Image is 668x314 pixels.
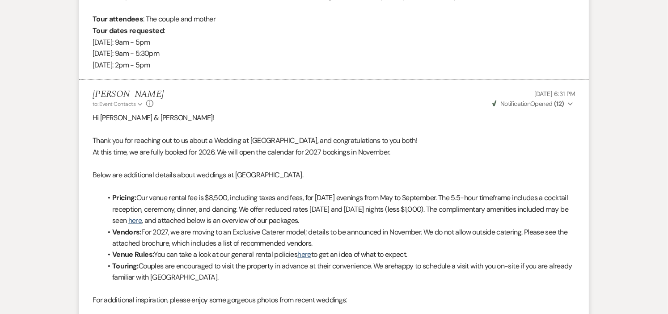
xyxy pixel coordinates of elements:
span: [DATE] 6:31 PM [534,90,575,98]
span: Couples are encouraged to visit the property in advance at their convenience. We are [139,262,394,271]
p: Thank you for reaching out to us about a Wedding at [GEOGRAPHIC_DATA], and congratulations to you... [93,135,575,147]
strong: ( 12 ) [554,100,564,108]
button: to: Event Contacts [93,100,144,108]
p: At this time, we are fully booked for 2026. We will open the calendar for 2027 bookings in November. [93,147,575,158]
p: Hi [PERSON_NAME] & [PERSON_NAME]! [93,112,575,124]
button: NotificationOpened (12) [491,99,575,109]
li: happy to schedule a visit with you on-site if you are already familiar with [GEOGRAPHIC_DATA]. [101,261,575,284]
li: You can take a look at our general rental policies to get an idea of what to expect. [101,249,575,261]
b: Tour dates requested [93,26,164,35]
span: nd attached below is an overview of our packages. [148,216,299,225]
span: to: Event Contacts [93,100,135,108]
span: Opened [492,100,565,108]
a: here [128,216,142,225]
strong: Touring: [112,262,139,271]
h5: [PERSON_NAME] [93,89,164,100]
strong: Venue Rules: [112,250,154,260]
strong: Pricing: [112,193,136,202]
p: For additional inspiration, please enjoy some gorgeous photos from recent weddings: [93,295,575,306]
li: Our venue rental fee is $8,500, including taxes and fees, for [DATE] evenings from May to Septemb... [101,192,575,226]
p: Below are additional details about weddings at [GEOGRAPHIC_DATA]. [93,169,575,181]
span: Notification [500,100,530,108]
a: here [297,250,311,260]
strong: Vendors: [112,227,141,237]
b: Tour attendees [93,14,143,24]
li: For 2027, we are moving to an Exclusive Caterer model; details to be announced in November. We do... [101,226,575,249]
